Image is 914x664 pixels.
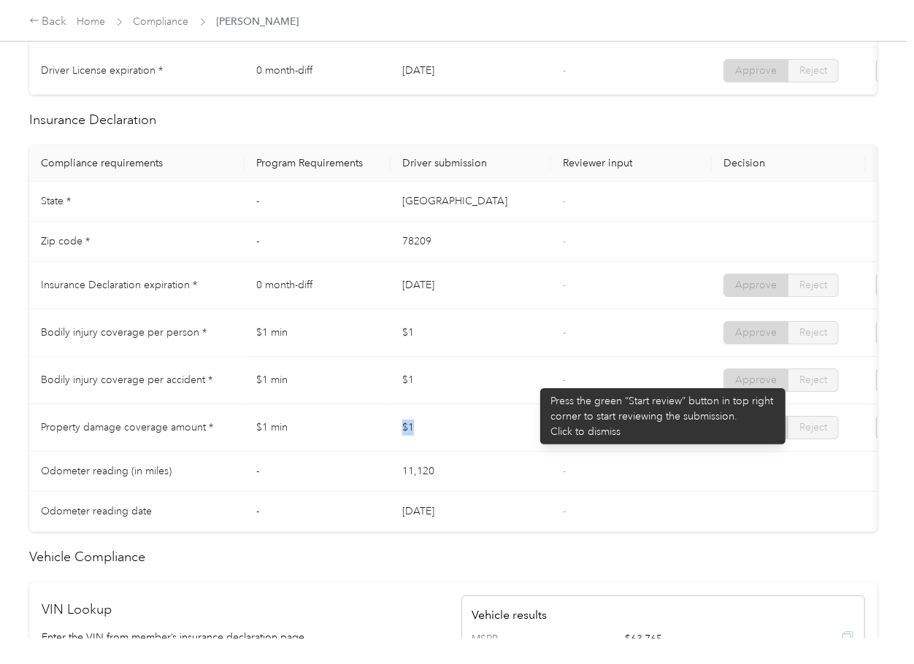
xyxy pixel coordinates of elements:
span: Approve [735,326,777,339]
td: Property damage coverage amount * [29,404,245,452]
td: Odometer reading (in miles) [29,452,245,492]
span: - [563,421,566,433]
td: Insurance Declaration expiration * [29,262,245,309]
td: $1 [391,404,551,452]
td: $1 [391,309,551,357]
span: Approve [735,421,777,433]
p: Enter the VIN from member’s insurance declaration page [42,630,446,645]
td: $1 min [245,309,391,357]
td: [DATE] [391,47,551,95]
td: - [245,222,391,262]
td: Odometer reading date [29,492,245,532]
span: Odometer reading (in miles) [41,465,172,477]
span: MSRP [472,631,534,647]
td: Bodily injury coverage per accident * [29,357,245,404]
span: - [563,195,566,207]
td: [DATE] [391,262,551,309]
span: - [563,326,566,339]
td: $1 min [245,357,391,404]
h2: VIN Lookup [42,600,446,619]
td: Bodily injury coverage per person * [29,309,245,357]
td: [GEOGRAPHIC_DATA] [391,182,551,222]
span: Reject [799,64,827,77]
th: Program Requirements [245,145,391,182]
span: Approve [735,64,777,77]
span: - [563,279,566,291]
span: - [563,64,566,77]
h2: Vehicle Compliance [29,547,877,567]
span: Reject [799,421,827,433]
td: Driver License expiration * [29,47,245,95]
span: Driver License expiration * [41,64,163,77]
td: - [245,182,391,222]
h4: Vehicle results [472,606,854,624]
iframe: Everlance-gr Chat Button Frame [832,582,914,664]
span: Bodily injury coverage per person * [41,326,207,339]
span: $63,765 [625,631,777,647]
span: - [563,465,566,477]
span: - [563,374,566,386]
td: [DATE] [391,492,551,532]
span: Approve [735,279,777,291]
span: Zip code * [41,235,90,247]
td: - [245,492,391,532]
a: Compliance [134,15,189,28]
span: Bodily injury coverage per accident * [41,374,212,386]
td: Zip code * [29,222,245,262]
th: Compliance requirements [29,145,245,182]
td: 78209 [391,222,551,262]
div: Back [29,13,67,31]
td: 0 month-diff [245,262,391,309]
td: 11,120 [391,452,551,492]
th: Reviewer input [551,145,712,182]
td: State * [29,182,245,222]
td: 0 month-diff [245,47,391,95]
th: Driver submission [391,145,551,182]
td: $1 [391,357,551,404]
span: - [563,235,566,247]
span: - [563,505,566,517]
th: Decision [712,145,865,182]
span: [PERSON_NAME] [217,14,299,29]
h2: Insurance Declaration [29,110,877,130]
a: Home [77,15,106,28]
span: Reject [799,279,827,291]
span: Reject [799,374,827,386]
span: Property damage coverage amount * [41,421,213,433]
span: Approve [735,374,777,386]
span: Reject [799,326,827,339]
span: Insurance Declaration expiration * [41,279,197,291]
td: $1 min [245,404,391,452]
span: Odometer reading date [41,505,152,517]
td: - [245,452,391,492]
span: State * [41,195,71,207]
